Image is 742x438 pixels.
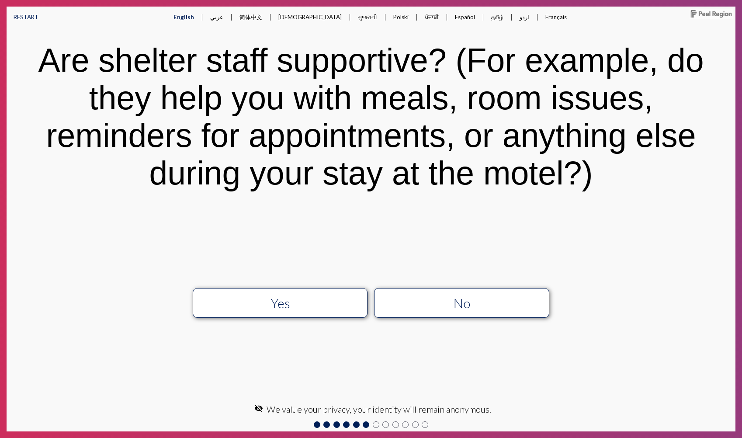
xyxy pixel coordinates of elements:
button: ગુજરાતી [351,7,384,28]
button: RESTART [7,7,45,28]
button: عربي [203,7,230,28]
div: No [384,295,541,311]
button: ਪੰਜਾਬੀ [418,7,446,28]
div: Yes [202,295,359,311]
button: Polski [386,7,416,28]
button: No [374,288,549,318]
button: Español [448,7,482,28]
div: Are shelter staff supportive? (For example, do they help you with meals, room issues, reminders f... [20,42,722,192]
button: اردو [513,7,536,28]
span: We value your privacy, your identity will remain anonymous. [267,404,491,414]
mat-icon: visibility_off [254,404,263,413]
button: [DEMOGRAPHIC_DATA] [271,7,349,28]
button: Yes [193,288,368,318]
button: English [166,7,201,28]
button: 简体中文 [232,7,269,28]
button: Français [538,7,574,28]
img: Peel-Region-horiz-notag-K.jpg [690,9,733,19]
button: தமிழ் [484,7,510,28]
